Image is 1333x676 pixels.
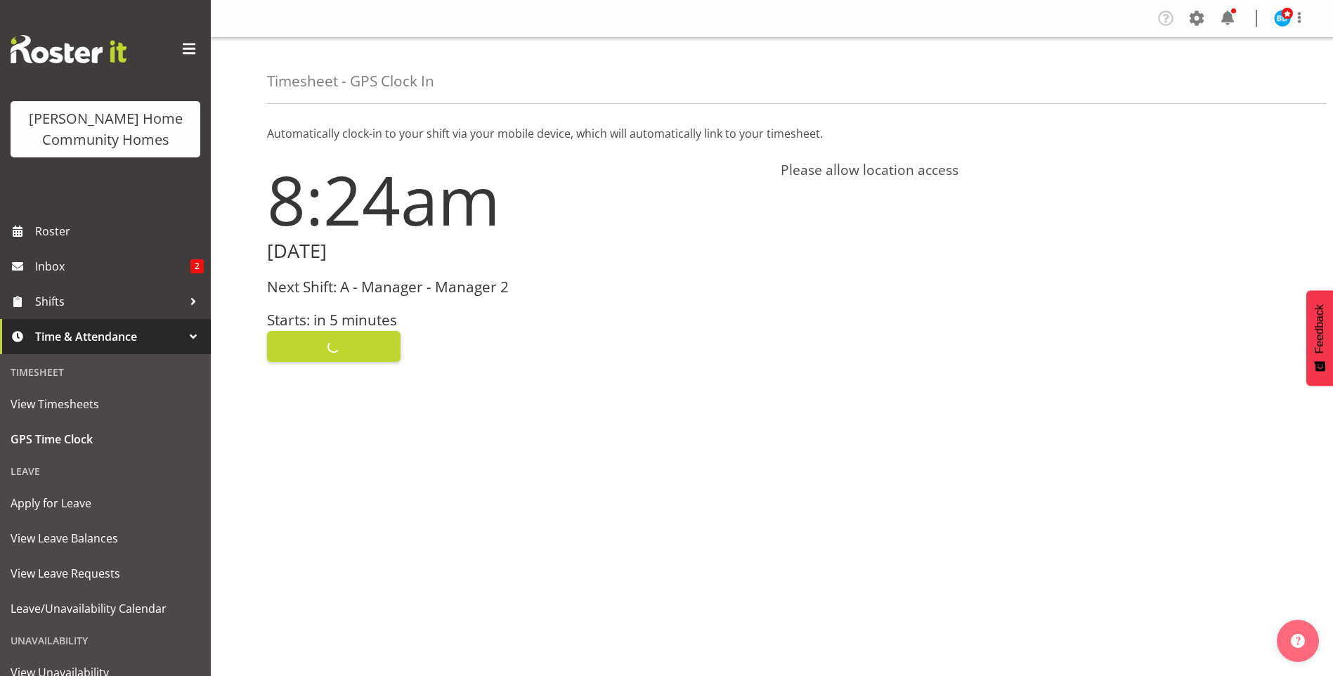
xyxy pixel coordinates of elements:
span: 2 [190,259,204,273]
span: GPS Time Clock [11,429,200,450]
p: Automatically clock-in to your shift via your mobile device, which will automatically link to you... [267,125,1277,142]
h4: Timesheet - GPS Clock In [267,73,434,89]
h4: Please allow location access [781,162,1277,178]
a: Apply for Leave [4,486,207,521]
a: View Leave Balances [4,521,207,556]
img: help-xxl-2.png [1291,634,1305,648]
h3: Next Shift: A - Manager - Manager 2 [267,279,764,295]
span: View Leave Requests [11,563,200,584]
div: Unavailability [4,626,207,655]
h1: 8:24am [267,162,764,238]
a: View Timesheets [4,386,207,422]
span: Roster [35,221,204,242]
div: [PERSON_NAME] Home Community Homes [25,108,186,150]
span: Inbox [35,256,190,277]
img: Rosterit website logo [11,35,126,63]
span: View Timesheets [11,394,200,415]
div: Leave [4,457,207,486]
span: Shifts [35,291,183,312]
button: Feedback - Show survey [1306,290,1333,386]
a: View Leave Requests [4,556,207,591]
span: View Leave Balances [11,528,200,549]
span: Leave/Unavailability Calendar [11,598,200,619]
img: barbara-dunlop8515.jpg [1274,10,1291,27]
a: GPS Time Clock [4,422,207,457]
div: Timesheet [4,358,207,386]
span: Time & Attendance [35,326,183,347]
span: Feedback [1313,304,1326,353]
h3: Starts: in 5 minutes [267,312,764,328]
a: Leave/Unavailability Calendar [4,591,207,626]
span: Apply for Leave [11,493,200,514]
h2: [DATE] [267,240,764,262]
